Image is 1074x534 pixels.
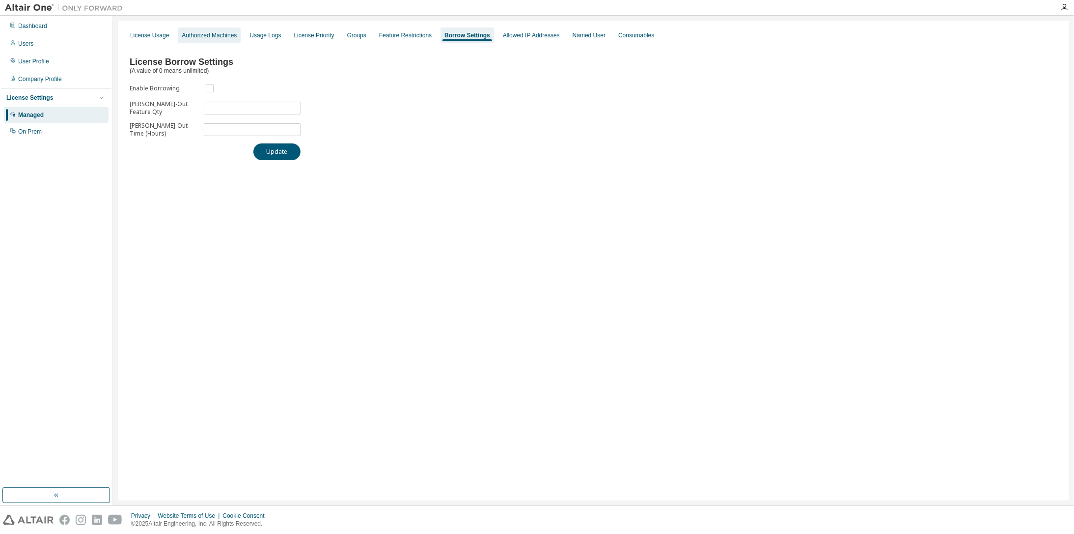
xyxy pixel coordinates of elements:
label: [PERSON_NAME]-Out Time (Hours) [130,122,198,138]
div: Privacy [131,512,158,520]
label: Enable Borrowing [130,84,198,92]
span: (A value of 0 means unlimited) [130,67,209,74]
img: instagram.svg [76,515,86,525]
img: linkedin.svg [92,515,102,525]
div: Dashboard [18,22,47,30]
div: License Usage [130,31,169,39]
div: Feature Restrictions [379,31,432,39]
div: Users [18,40,33,48]
div: License Settings [6,94,53,102]
div: Borrow Settings [444,31,490,39]
img: youtube.svg [108,515,122,525]
p: © 2025 Altair Engineering, Inc. All Rights Reserved. [131,520,271,528]
label: [PERSON_NAME]-Out Feature Qty [130,100,198,116]
div: Groups [347,31,366,39]
div: Named User [573,31,606,39]
div: User Profile [18,57,49,65]
img: facebook.svg [59,515,70,525]
div: Company Profile [18,75,62,83]
div: Allowed IP Addresses [503,31,560,39]
span: License Borrow Settings [130,57,233,67]
button: Update [253,143,301,160]
img: Altair One [5,3,128,13]
div: Authorized Machines [182,31,237,39]
div: Consumables [618,31,654,39]
div: Managed [18,111,44,119]
img: altair_logo.svg [3,515,54,525]
div: License Priority [294,31,334,39]
div: Usage Logs [249,31,281,39]
div: Cookie Consent [222,512,270,520]
div: Website Terms of Use [158,512,222,520]
div: On Prem [18,128,42,136]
